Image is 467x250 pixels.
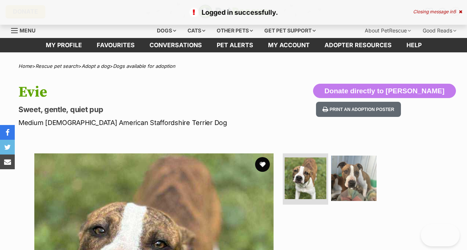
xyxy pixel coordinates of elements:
[20,27,35,34] span: Menu
[18,118,285,128] p: Medium [DEMOGRAPHIC_DATA] American Staffordshire Terrier Dog
[331,156,377,201] img: Photo of Evie
[38,38,89,52] a: My profile
[313,84,456,98] button: Donate directly to [PERSON_NAME]
[35,63,78,69] a: Rescue pet search
[113,63,175,69] a: Dogs available for adoption
[255,157,270,172] button: favourite
[399,38,429,52] a: Help
[182,23,210,38] div: Cats
[317,38,399,52] a: Adopter resources
[212,23,258,38] div: Other pets
[82,63,110,69] a: Adopt a dog
[316,102,401,117] button: Print an adoption poster
[11,23,41,37] a: Menu
[89,38,142,52] a: Favourites
[413,9,462,14] div: Closing message in
[152,23,181,38] div: Dogs
[360,23,416,38] div: About PetRescue
[18,104,285,115] p: Sweet, gentle, quiet pup
[18,84,285,101] h1: Evie
[261,38,317,52] a: My account
[7,7,460,17] p: Logged in successfully.
[285,157,326,199] img: Photo of Evie
[421,224,460,246] iframe: Help Scout Beacon - Open
[18,63,32,69] a: Home
[142,38,209,52] a: conversations
[418,23,461,38] div: Good Reads
[453,9,456,14] span: 5
[259,23,321,38] div: Get pet support
[209,38,261,52] a: Pet alerts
